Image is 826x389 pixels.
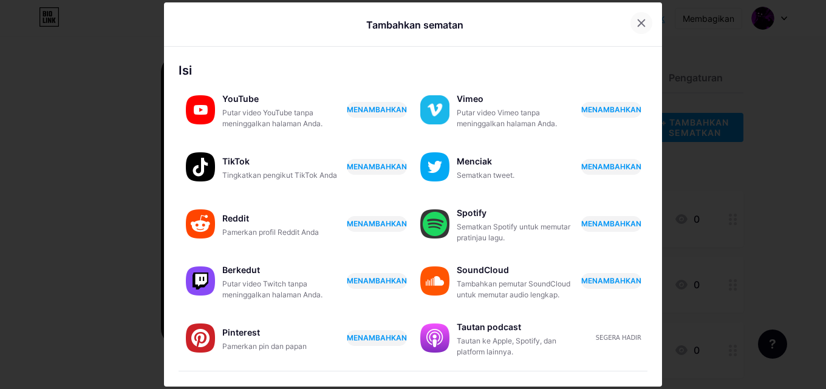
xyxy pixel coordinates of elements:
[222,213,249,223] font: Reddit
[581,216,641,232] button: MENAMBAHKAN
[581,105,641,114] font: MENAMBAHKAN
[420,266,449,296] img: soundcloud
[420,152,449,181] img: twitter
[420,323,449,353] img: tautan podcast
[186,323,215,353] img: Pinterest
[347,105,407,114] font: MENAMBAHKAN
[581,159,641,175] button: MENAMBAHKAN
[596,334,641,341] font: Segera hadir
[222,108,323,128] font: Putar video YouTube tanpa meninggalkan halaman Anda.
[179,63,192,78] font: Isi
[457,265,509,275] font: SoundCloud
[457,156,492,166] font: Menciak
[457,208,486,218] font: Spotify
[366,19,463,31] font: Tambahkan sematan
[581,219,641,228] font: MENAMBAHKAN
[222,93,259,104] font: YouTube
[457,279,570,299] font: Tambahkan pemutar SoundCloud untuk memutar audio lengkap.
[222,327,260,337] font: Pinterest
[347,102,407,118] button: MENAMBAHKAN
[420,209,449,238] img: Spotify
[222,156,250,166] font: TikTok
[457,93,483,104] font: Vimeo
[347,330,407,346] button: MENAMBAHKAN
[581,162,641,171] font: MENAMBAHKAN
[347,219,407,228] font: MENAMBAHKAN
[222,228,319,237] font: Pamerkan profil Reddit Anda
[347,276,407,285] font: MENAMBAHKAN
[457,322,521,332] font: Tautan podcast
[581,102,641,118] button: MENAMBAHKAN
[581,273,641,289] button: MENAMBAHKAN
[222,342,307,351] font: Pamerkan pin dan papan
[347,273,407,289] button: MENAMBAHKAN
[347,333,407,342] font: MENAMBAHKAN
[347,159,407,175] button: MENAMBAHKAN
[186,209,215,238] img: reddit
[457,336,556,356] font: Tautan ke Apple, Spotify, dan platform lainnya.
[457,108,557,128] font: Putar video Vimeo tanpa meninggalkan halaman Anda.
[186,152,215,181] img: tiktok
[457,222,570,242] font: Sematkan Spotify untuk memutar pratinjau lagu.
[457,171,514,180] font: Sematkan tweet.
[347,162,407,171] font: MENAMBAHKAN
[222,279,323,299] font: Putar video Twitch tanpa meninggalkan halaman Anda.
[186,266,215,296] img: berkedut
[347,216,407,232] button: MENAMBAHKAN
[581,276,641,285] font: MENAMBAHKAN
[420,95,449,124] img: vimeo
[222,171,337,180] font: Tingkatkan pengikut TikTok Anda
[222,265,260,275] font: Berkedut
[186,95,215,124] img: Youtube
